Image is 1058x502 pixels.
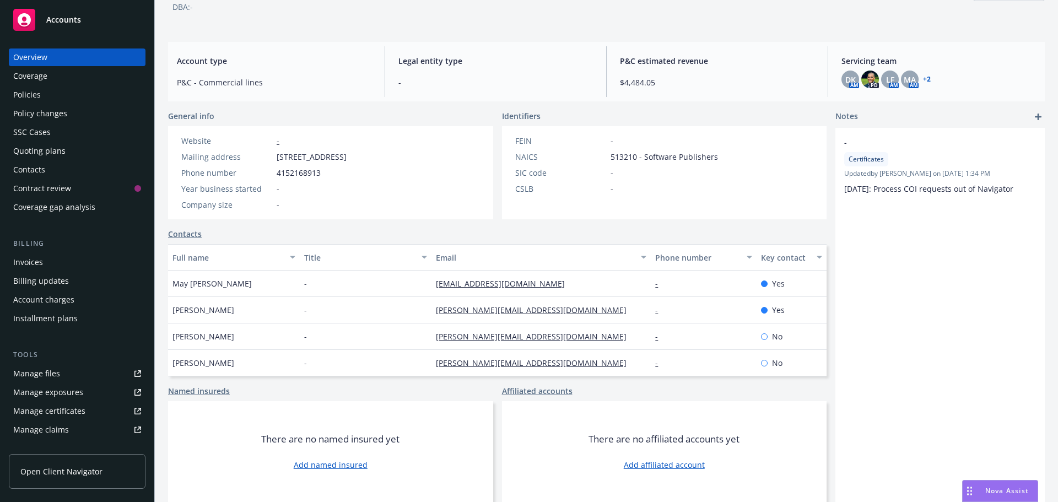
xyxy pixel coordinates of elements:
[13,180,71,197] div: Contract review
[172,357,234,369] span: [PERSON_NAME]
[515,167,606,179] div: SIC code
[9,105,145,122] a: Policy changes
[9,142,145,160] a: Quoting plans
[9,161,145,179] a: Contacts
[304,357,307,369] span: -
[168,110,214,122] span: General info
[9,310,145,327] a: Installment plans
[13,67,47,85] div: Coverage
[13,86,41,104] div: Policies
[436,331,635,342] a: [PERSON_NAME][EMAIL_ADDRESS][DOMAIN_NAME]
[9,48,145,66] a: Overview
[13,161,45,179] div: Contacts
[962,480,1038,502] button: Nova Assist
[304,304,307,316] span: -
[502,385,573,397] a: Affiliated accounts
[985,486,1029,495] span: Nova Assist
[181,167,272,179] div: Phone number
[9,365,145,382] a: Manage files
[844,183,1013,194] span: [DATE]: Process COI requests out of Navigator
[13,384,83,401] div: Manage exposures
[13,198,95,216] div: Coverage gap analysis
[835,110,858,123] span: Notes
[13,402,85,420] div: Manage certificates
[294,459,368,471] a: Add named insured
[20,466,102,477] span: Open Client Navigator
[655,331,667,342] a: -
[515,183,606,195] div: CSLB
[515,135,606,147] div: FEIN
[304,252,415,263] div: Title
[168,385,230,397] a: Named insureds
[620,55,814,67] span: P&C estimated revenue
[655,252,739,263] div: Phone number
[9,291,145,309] a: Account charges
[13,123,51,141] div: SSC Cases
[177,77,371,88] span: P&C - Commercial lines
[9,402,145,420] a: Manage certificates
[13,142,66,160] div: Quoting plans
[398,55,593,67] span: Legal entity type
[620,77,814,88] span: $4,484.05
[277,151,347,163] span: [STREET_ADDRESS]
[13,310,78,327] div: Installment plans
[772,304,785,316] span: Yes
[277,136,279,146] a: -
[9,67,145,85] a: Coverage
[886,74,894,85] span: LF
[436,358,635,368] a: [PERSON_NAME][EMAIL_ADDRESS][DOMAIN_NAME]
[841,55,1036,67] span: Servicing team
[46,15,81,24] span: Accounts
[9,198,145,216] a: Coverage gap analysis
[13,253,43,271] div: Invoices
[655,278,667,289] a: -
[772,331,782,342] span: No
[1032,110,1045,123] a: add
[9,349,145,360] div: Tools
[9,180,145,197] a: Contract review
[9,4,145,35] a: Accounts
[772,357,782,369] span: No
[181,199,272,210] div: Company size
[844,137,1007,148] span: -
[655,305,667,315] a: -
[9,86,145,104] a: Policies
[611,151,718,163] span: 513210 - Software Publishers
[172,1,193,13] div: DBA: -
[431,244,651,271] button: Email
[9,384,145,401] span: Manage exposures
[277,199,279,210] span: -
[611,167,613,179] span: -
[168,228,202,240] a: Contacts
[181,151,272,163] div: Mailing address
[436,305,635,315] a: [PERSON_NAME][EMAIL_ADDRESS][DOMAIN_NAME]
[772,278,785,289] span: Yes
[923,76,931,83] a: +2
[304,331,307,342] span: -
[515,151,606,163] div: NAICS
[624,459,705,471] a: Add affiliated account
[181,183,272,195] div: Year business started
[13,272,69,290] div: Billing updates
[9,238,145,249] div: Billing
[177,55,371,67] span: Account type
[172,278,252,289] span: May [PERSON_NAME]
[849,154,884,164] span: Certificates
[304,278,307,289] span: -
[611,183,613,195] span: -
[277,167,321,179] span: 4152168913
[398,77,593,88] span: -
[835,128,1045,203] div: -CertificatesUpdatedby [PERSON_NAME] on [DATE] 1:34 PM[DATE]: Process COI requests out of Navigator
[904,74,916,85] span: MA
[9,440,145,457] a: Manage BORs
[168,244,300,271] button: Full name
[589,433,739,446] span: There are no affiliated accounts yet
[761,252,810,263] div: Key contact
[13,440,65,457] div: Manage BORs
[9,272,145,290] a: Billing updates
[757,244,827,271] button: Key contact
[651,244,756,271] button: Phone number
[13,365,60,382] div: Manage files
[9,123,145,141] a: SSC Cases
[172,252,283,263] div: Full name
